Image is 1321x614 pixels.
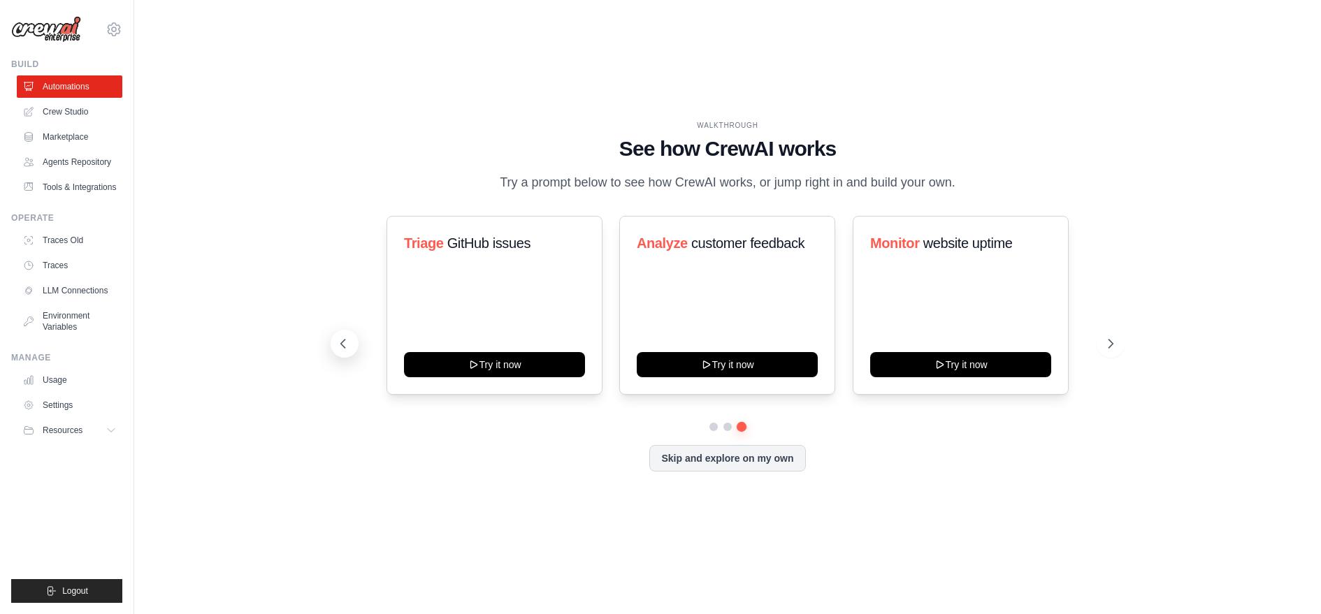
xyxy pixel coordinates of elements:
div: Manage [11,352,122,363]
div: Build [11,59,122,70]
a: Automations [17,75,122,98]
a: Crew Studio [17,101,122,123]
a: Usage [17,369,122,391]
img: Logo [11,16,81,43]
a: Agents Repository [17,151,122,173]
button: Try it now [637,352,818,377]
a: LLM Connections [17,279,122,302]
span: Triage [404,235,444,251]
iframe: Chat Widget [1251,547,1321,614]
a: Traces Old [17,229,122,251]
button: Logout [11,579,122,603]
a: Traces [17,254,122,277]
span: Resources [43,425,82,436]
div: Operate [11,212,122,224]
button: Skip and explore on my own [649,445,805,472]
button: Try it now [404,352,585,377]
a: Marketplace [17,126,122,148]
a: Settings [17,394,122,416]
span: GitHub issues [447,235,530,251]
button: Resources [17,419,122,441]
span: Analyze [637,235,688,251]
span: customer feedback [691,235,804,251]
a: Tools & Integrations [17,176,122,198]
div: WALKTHROUGH [342,120,1113,131]
p: Try a prompt below to see how CrewAI works, or jump right in and build your own. [493,173,962,193]
span: Logout [62,585,88,597]
span: website uptime [923,235,1012,251]
span: Monitor [870,235,920,251]
a: Environment Variables [17,305,122,338]
button: Try it now [870,352,1051,377]
h1: See how CrewAI works [342,136,1113,161]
